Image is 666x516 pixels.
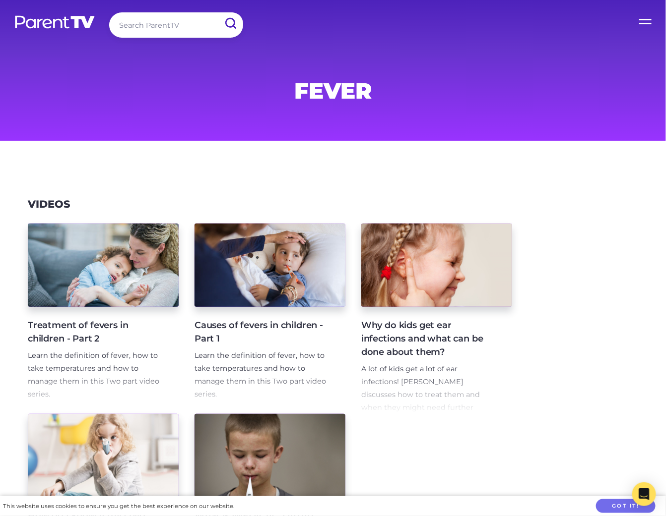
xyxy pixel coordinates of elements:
[28,319,163,345] h4: Treatment of fevers in children - Part 2
[28,198,70,211] h3: Videos
[632,482,656,506] div: Open Intercom Messenger
[28,224,179,414] a: Treatment of fevers in children - Part 2 Learn the definition of fever, how to take temperatures ...
[14,15,96,29] img: parenttv-logo-white.4c85aaf.svg
[195,224,345,414] a: Causes of fevers in children - Part 1 Learn the definition of fever, how to take temperatures and...
[109,12,243,38] input: Search ParentTV
[361,224,512,414] a: Why do kids get ear infections and what can be done about them? A lot of kids get a lot of ear in...
[217,12,243,35] input: Submit
[28,349,163,401] p: Learn the definition of fever, how to take temperatures and how to manage them in this Two part v...
[94,81,572,101] h1: fever
[361,363,496,427] p: A lot of kids get a lot of ear infections! [PERSON_NAME] discusses how to treat them and when the...
[195,319,330,345] h4: Causes of fevers in children - Part 1
[195,349,330,401] p: Learn the definition of fever, how to take temperatures and how to manage them in this Two part v...
[361,319,496,359] h4: Why do kids get ear infections and what can be done about them?
[596,499,656,514] button: Got it!
[3,501,234,512] div: This website uses cookies to ensure you get the best experience on our website.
